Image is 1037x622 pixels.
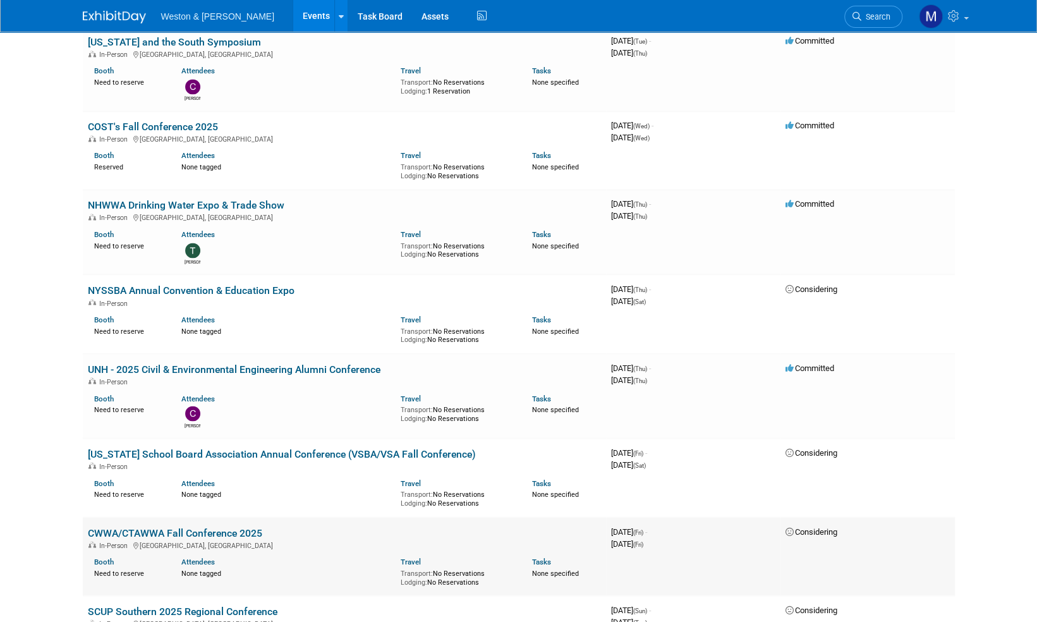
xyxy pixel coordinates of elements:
[94,240,163,251] div: Need to reserve
[919,4,943,28] img: Mary Ann Trujillo
[633,461,646,468] span: (Sat)
[185,258,200,265] div: Tom Hydro
[401,578,427,586] span: Lodging:
[185,94,200,102] div: Cheri Ruane
[611,539,643,548] span: [DATE]
[785,527,837,536] span: Considering
[88,49,601,59] div: [GEOGRAPHIC_DATA], [GEOGRAPHIC_DATA]
[88,133,601,143] div: [GEOGRAPHIC_DATA], [GEOGRAPHIC_DATA]
[532,479,551,487] a: Tasks
[532,66,551,75] a: Tasks
[88,299,96,305] img: In-Person Event
[88,605,277,617] a: SCUP Southern 2025 Regional Conference
[633,213,647,220] span: (Thu)
[649,284,651,293] span: -
[785,284,837,293] span: Considering
[611,284,651,293] span: [DATE]
[633,365,647,372] span: (Thu)
[401,315,421,324] a: Travel
[88,212,601,222] div: [GEOGRAPHIC_DATA], [GEOGRAPHIC_DATA]
[401,479,421,487] a: Travel
[611,48,647,58] span: [DATE]
[401,403,513,422] div: No Reservations No Reservations
[181,151,215,160] a: Attendees
[633,298,646,305] span: (Sat)
[94,403,163,414] div: Need to reserve
[611,133,650,142] span: [DATE]
[181,394,215,403] a: Attendees
[611,121,653,130] span: [DATE]
[401,557,421,566] a: Travel
[785,363,834,372] span: Committed
[401,242,433,250] span: Transport:
[88,135,96,142] img: In-Person Event
[181,487,391,499] div: None tagged
[88,541,96,547] img: In-Person Event
[611,527,647,536] span: [DATE]
[88,284,294,296] a: NYSSBA Annual Convention & Education Expo
[401,490,433,498] span: Transport:
[532,405,579,413] span: None specified
[181,557,215,566] a: Attendees
[633,201,647,208] span: (Thu)
[401,487,513,507] div: No Reservations No Reservations
[633,50,647,57] span: (Thu)
[88,527,262,539] a: CWWA/CTAWWA Fall Conference 2025
[645,448,647,457] span: -
[94,487,163,499] div: Need to reserve
[633,540,643,547] span: (Fri)
[94,394,114,403] a: Booth
[633,38,647,45] span: (Tue)
[611,460,646,469] span: [DATE]
[401,569,433,577] span: Transport:
[181,230,215,239] a: Attendees
[99,541,131,549] span: In-Person
[94,76,163,87] div: Need to reserve
[94,566,163,578] div: Need to reserve
[88,51,96,57] img: In-Person Event
[785,36,834,46] span: Committed
[633,528,643,535] span: (Fri)
[94,557,114,566] a: Booth
[401,327,433,335] span: Transport:
[633,123,650,130] span: (Wed)
[611,36,651,46] span: [DATE]
[401,87,427,95] span: Lodging:
[88,462,96,468] img: In-Person Event
[88,36,261,48] a: [US_STATE] and the South Symposium
[99,377,131,386] span: In-Person
[94,230,114,239] a: Booth
[94,151,114,160] a: Booth
[181,66,215,75] a: Attendees
[181,324,391,336] div: None tagged
[88,214,96,220] img: In-Person Event
[532,394,551,403] a: Tasks
[88,448,476,460] a: [US_STATE] School Board Association Annual Conference (VSBA/VSA Fall Conference)
[88,121,218,133] a: COST's Fall Conference 2025
[185,243,200,258] img: Tom Hydro
[94,315,114,324] a: Booth
[649,363,651,372] span: -
[185,406,200,421] img: Cassidy Yates
[861,12,890,21] span: Search
[532,557,551,566] a: Tasks
[99,214,131,222] span: In-Person
[401,230,421,239] a: Travel
[611,211,647,221] span: [DATE]
[611,605,651,614] span: [DATE]
[401,76,513,95] div: No Reservations 1 Reservation
[401,394,421,403] a: Travel
[181,566,391,578] div: None tagged
[785,605,837,614] span: Considering
[611,363,651,372] span: [DATE]
[401,499,427,507] span: Lodging:
[401,405,433,413] span: Transport:
[401,240,513,259] div: No Reservations No Reservations
[401,161,513,180] div: No Reservations No Reservations
[785,448,837,457] span: Considering
[401,335,427,343] span: Lodging:
[401,163,433,171] span: Transport:
[94,66,114,75] a: Booth
[645,527,647,536] span: -
[99,135,131,143] span: In-Person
